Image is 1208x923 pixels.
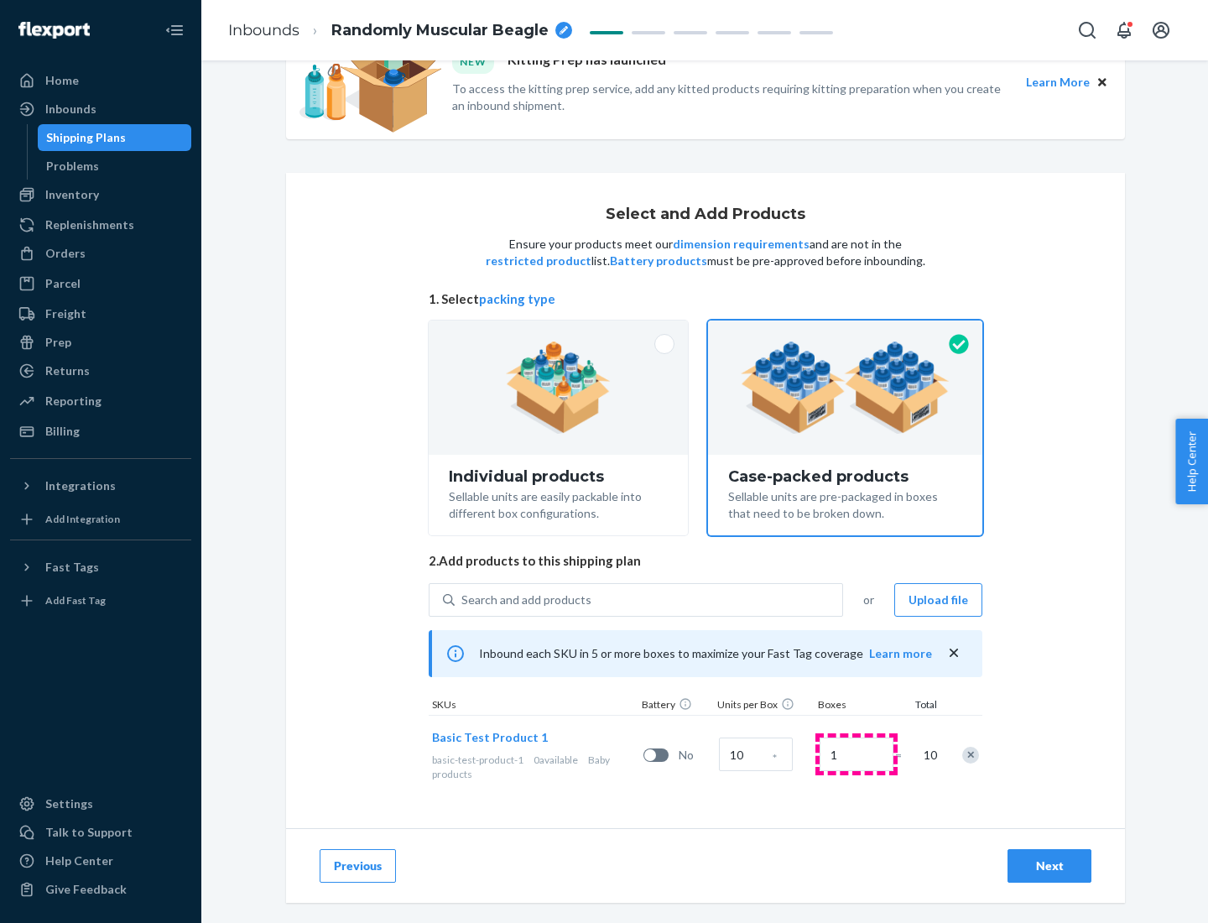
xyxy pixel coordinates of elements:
[606,206,805,223] h1: Select and Add Products
[45,393,102,409] div: Reporting
[920,747,937,764] span: 10
[429,290,982,308] span: 1. Select
[10,418,191,445] a: Billing
[45,881,127,898] div: Give Feedback
[45,559,99,576] div: Fast Tags
[486,253,591,269] button: restricted product
[45,477,116,494] div: Integrations
[10,819,191,846] a: Talk to Support
[10,270,191,297] a: Parcel
[10,211,191,238] a: Replenishments
[461,592,591,608] div: Search and add products
[728,485,962,522] div: Sellable units are pre-packaged in boxes that need to be broken down.
[45,305,86,322] div: Freight
[449,468,668,485] div: Individual products
[1022,858,1077,874] div: Next
[820,738,893,771] input: Number of boxes
[10,472,191,499] button: Integrations
[815,697,898,715] div: Boxes
[610,253,707,269] button: Battery products
[863,592,874,608] span: or
[1070,13,1104,47] button: Open Search Box
[10,876,191,903] button: Give Feedback
[10,67,191,94] a: Home
[38,124,192,151] a: Shipping Plans
[714,697,815,715] div: Units per Box
[432,753,637,781] div: Baby products
[45,853,113,869] div: Help Center
[10,240,191,267] a: Orders
[10,300,191,327] a: Freight
[508,50,666,73] p: Kitting Prep has launched
[449,485,668,522] div: Sellable units are easily packable into different box configurations.
[452,81,1011,114] p: To access the kitting prep service, add any kitted products requiring kitting preparation when yo...
[638,697,714,715] div: Battery
[10,388,191,415] a: Reporting
[228,21,299,39] a: Inbounds
[215,6,586,55] ol: breadcrumbs
[429,697,638,715] div: SKUs
[45,593,106,608] div: Add Fast Tag
[432,730,548,744] span: Basic Test Product 1
[1008,849,1091,883] button: Next
[45,72,79,89] div: Home
[898,697,940,715] div: Total
[10,847,191,874] a: Help Center
[46,158,99,175] div: Problems
[45,216,134,233] div: Replenishments
[1107,13,1141,47] button: Open notifications
[10,506,191,533] a: Add Integration
[45,824,133,841] div: Talk to Support
[38,153,192,180] a: Problems
[1175,419,1208,504] button: Help Center
[45,423,80,440] div: Billing
[45,795,93,812] div: Settings
[432,729,548,746] button: Basic Test Product 1
[962,747,979,764] div: Remove Item
[1144,13,1178,47] button: Open account menu
[45,334,71,351] div: Prep
[429,552,982,570] span: 2. Add products to this shipping plan
[45,101,96,117] div: Inbounds
[320,849,396,883] button: Previous
[679,747,712,764] span: No
[45,186,99,203] div: Inventory
[10,357,191,384] a: Returns
[719,738,793,771] input: Case Quantity
[10,181,191,208] a: Inventory
[429,630,982,677] div: Inbound each SKU in 5 or more boxes to maximize your Fast Tag coverage
[10,554,191,581] button: Fast Tags
[452,50,494,73] div: NEW
[45,362,90,379] div: Returns
[1093,73,1112,91] button: Close
[534,754,578,766] span: 0 available
[506,342,611,434] img: individual-pack.facf35554cb0f1810c75b2bd6df2d64e.png
[10,790,191,817] a: Settings
[728,468,962,485] div: Case-packed products
[45,275,81,292] div: Parcel
[895,747,912,764] span: =
[479,290,555,308] button: packing type
[741,342,950,434] img: case-pack.59cecea509d18c883b923b81aeac6d0b.png
[1026,73,1090,91] button: Learn More
[945,644,962,662] button: close
[894,583,982,617] button: Upload file
[18,22,90,39] img: Flexport logo
[673,236,810,253] button: dimension requirements
[869,645,932,662] button: Learn more
[158,13,191,47] button: Close Navigation
[484,236,927,269] p: Ensure your products meet our and are not in the list. must be pre-approved before inbounding.
[45,245,86,262] div: Orders
[10,329,191,356] a: Prep
[46,129,126,146] div: Shipping Plans
[432,754,523,766] span: basic-test-product-1
[10,587,191,614] a: Add Fast Tag
[331,20,549,42] span: Randomly Muscular Beagle
[10,96,191,123] a: Inbounds
[45,512,120,526] div: Add Integration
